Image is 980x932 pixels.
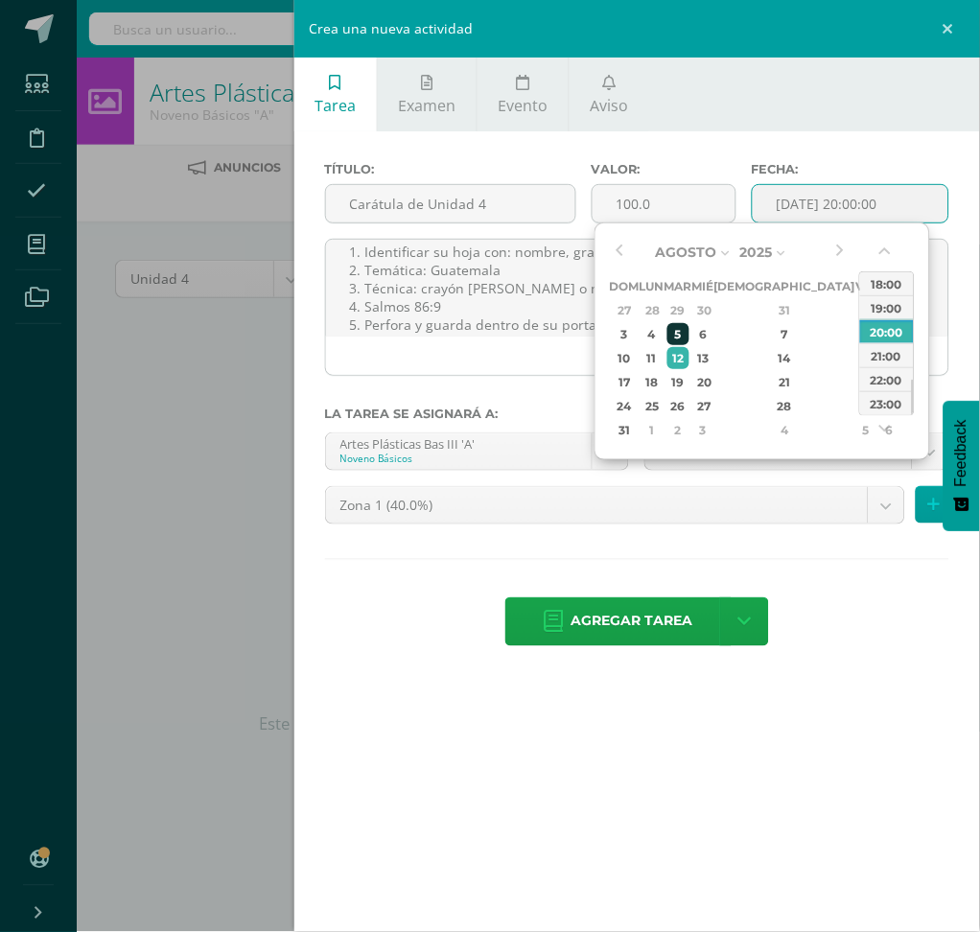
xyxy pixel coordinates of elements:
[642,299,662,321] div: 28
[613,323,637,345] div: 3
[340,452,578,465] div: Noveno Básicos
[499,95,548,116] span: Evento
[642,419,662,441] div: 1
[728,419,841,441] div: 4
[656,244,717,261] span: Agosto
[294,58,377,131] a: Tarea
[860,391,914,415] div: 23:00
[667,395,689,417] div: 26
[728,323,841,345] div: 7
[694,323,712,345] div: 6
[855,274,877,298] th: Vie
[692,274,714,298] th: Mié
[340,433,578,452] div: Artes Plásticas Bas III 'A'
[340,487,853,524] span: Zona 1 (40.0%)
[613,371,637,393] div: 17
[325,162,576,176] label: Título:
[613,419,637,441] div: 31
[857,299,875,321] div: 1
[860,343,914,367] div: 21:00
[694,371,712,393] div: 20
[326,433,629,470] a: Artes Plásticas Bas III 'A'Noveno Básicos
[694,419,712,441] div: 3
[753,185,948,222] input: Fecha de entrega
[860,295,914,319] div: 19:00
[728,347,841,369] div: 14
[572,598,693,645] span: Agregar tarea
[592,162,736,176] label: Valor:
[667,299,689,321] div: 29
[860,319,914,343] div: 20:00
[642,371,662,393] div: 18
[665,274,692,298] th: Mar
[857,419,875,441] div: 5
[326,487,904,524] a: Zona 1 (40.0%)
[728,299,841,321] div: 31
[610,274,640,298] th: Dom
[857,395,875,417] div: 29
[953,420,970,487] span: Feedback
[694,395,712,417] div: 27
[860,367,914,391] div: 22:00
[642,323,662,345] div: 4
[944,401,980,531] button: Feedback - Mostrar encuesta
[857,371,875,393] div: 22
[613,299,637,321] div: 27
[728,395,841,417] div: 28
[667,347,689,369] div: 12
[326,185,575,222] input: Título
[667,419,689,441] div: 2
[642,347,662,369] div: 11
[740,244,773,261] span: 2025
[378,58,477,131] a: Examen
[593,185,735,222] input: Puntos máximos
[860,271,914,295] div: 18:00
[752,162,949,176] label: Fecha:
[315,95,356,116] span: Tarea
[667,323,689,345] div: 5
[694,347,712,369] div: 13
[667,371,689,393] div: 19
[857,323,875,345] div: 8
[857,347,875,369] div: 15
[714,274,855,298] th: [DEMOGRAPHIC_DATA]
[640,274,665,298] th: Lun
[570,58,649,131] a: Aviso
[613,347,637,369] div: 10
[478,58,569,131] a: Evento
[694,299,712,321] div: 30
[728,371,841,393] div: 21
[591,95,629,116] span: Aviso
[325,407,949,421] label: La tarea se asignará a:
[398,95,455,116] span: Examen
[642,395,662,417] div: 25
[613,395,637,417] div: 24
